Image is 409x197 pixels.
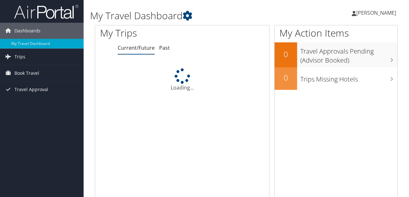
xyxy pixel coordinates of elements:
h1: My Action Items [275,26,397,40]
a: Current/Future [118,44,155,51]
h1: My Trips [100,26,192,40]
h2: 0 [275,72,297,83]
a: 0Trips Missing Hotels [275,67,397,90]
a: 0Travel Approvals Pending (Advisor Booked) [275,42,397,67]
img: airportal-logo.png [14,4,78,19]
span: [PERSON_NAME] [356,9,396,16]
span: Dashboards [14,23,41,39]
h1: My Travel Dashboard [90,9,298,22]
span: Travel Approval [14,81,48,98]
span: Book Travel [14,65,39,81]
h2: 0 [275,49,297,60]
a: [PERSON_NAME] [352,3,403,22]
h3: Travel Approvals Pending (Advisor Booked) [300,44,397,65]
div: Loading... [95,68,269,91]
span: Trips [14,49,25,65]
h3: Trips Missing Hotels [300,72,397,84]
a: Past [159,44,170,51]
